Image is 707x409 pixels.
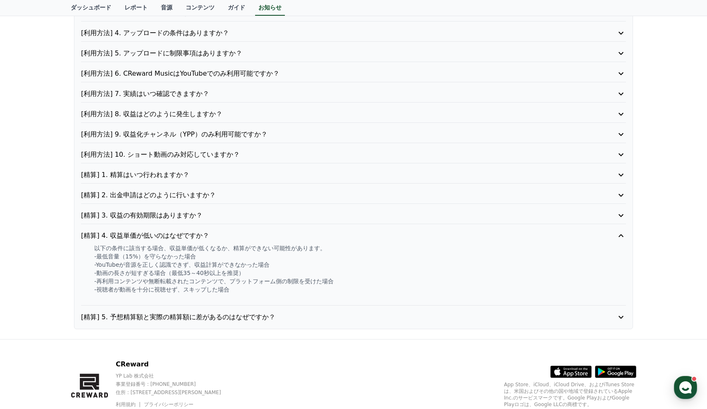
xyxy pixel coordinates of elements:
[116,402,142,407] a: 利用規約
[81,109,583,119] p: [利用方法] 8. 収益はどのように発生しますか？
[81,89,583,99] p: [利用方法] 7. 実績はいつ確認できますか？
[107,262,159,283] a: 設定
[94,244,626,252] p: 以下の条件に該当する場合、収益単価が低くなるか、精算ができない可能性があります。
[81,129,583,139] p: [利用方法] 9. 収益化チャンネル（YPP）のみ利用可能ですか？
[81,150,626,160] button: [利用方法] 10. ショート動画のみ対応していますか？
[81,69,626,79] button: [利用方法] 6. CReward MusicはYouTubeでのみ利用可能ですか？
[116,381,235,387] p: 事業登録番号 : [PHONE_NUMBER]
[81,48,626,58] button: [利用方法] 5. アップロードに制限事項はありますか？
[81,231,583,241] p: [精算] 4. 収益単価が低いのはなぜですか？
[81,129,626,139] button: [利用方法] 9. 収益化チャンネル（YPP）のみ利用可能ですか？
[81,28,583,38] p: [利用方法] 4. アップロードの条件はありますか？
[116,373,235,379] p: YP Lab 株式会社
[94,277,626,285] p: -再利用コンテンツや無断転載されたコンテンツで、プラットフォーム側の制限を受けた場合
[116,389,235,396] p: 住所 : [STREET_ADDRESS][PERSON_NAME]
[81,231,626,241] button: [精算] 4. 収益単価が低いのはなぜですか？
[94,252,626,261] p: -最低音量（15%）を守らなかった場合
[81,69,583,79] p: [利用方法] 6. CReward MusicはYouTubeでのみ利用可能ですか？
[144,402,193,407] a: プライバシーポリシー
[81,150,583,160] p: [利用方法] 10. ショート動画のみ対応していますか？
[116,359,235,369] p: CReward
[81,109,626,119] button: [利用方法] 8. 収益はどのように発生しますか？
[81,210,583,220] p: [精算] 3. 収益の有効期限はありますか？
[55,262,107,283] a: チャット
[81,210,626,220] button: [精算] 3. 収益の有効期限はありますか？
[128,275,138,281] span: 設定
[504,381,636,408] p: App Store、iCloud、iCloud Drive、およびiTunes Storeは、米国およびその他の国や地域で登録されているApple Inc.のサービスマークです。Google P...
[81,28,626,38] button: [利用方法] 4. アップロードの条件はありますか？
[71,275,91,282] span: チャット
[81,190,626,200] button: [精算] 2. 出金申請はどのように行いますか？
[81,312,626,322] button: [精算] 5. 予想精算額と実際の精算額に差があるのはなぜですか？
[81,312,583,322] p: [精算] 5. 予想精算額と実際の精算額に差があるのはなぜですか？
[81,190,583,200] p: [精算] 2. 出金申請はどのように行いますか？
[81,89,626,99] button: [利用方法] 7. 実績はいつ確認できますか？
[2,262,55,283] a: ホーム
[81,170,626,180] button: [精算] 1. 精算はいつ行われますか？
[81,170,583,180] p: [精算] 1. 精算はいつ行われますか？
[81,48,583,58] p: [利用方法] 5. アップロードに制限事項はありますか？
[94,269,626,277] p: -動画の長さが短すぎる場合（最低35～40秒以上を推奨）
[94,285,626,294] p: -視聴者が動画を十分に視聴せず、スキップした場合
[94,261,626,269] p: -YouTubeが音源を正しく認識できず、収益計算ができなかった場合
[21,275,36,281] span: ホーム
